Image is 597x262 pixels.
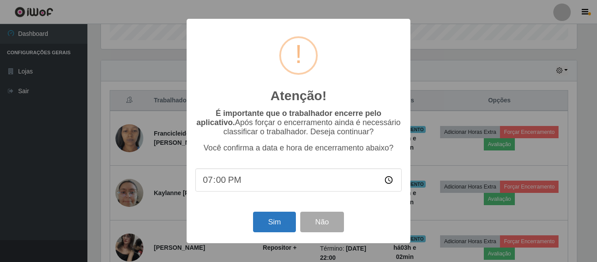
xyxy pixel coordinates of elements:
[195,143,402,153] p: Você confirma a data e hora de encerramento abaixo?
[300,212,344,232] button: Não
[196,109,381,127] b: É importante que o trabalhador encerre pelo aplicativo.
[253,212,295,232] button: Sim
[195,109,402,136] p: Após forçar o encerramento ainda é necessário classificar o trabalhador. Deseja continuar?
[271,88,326,104] h2: Atenção!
